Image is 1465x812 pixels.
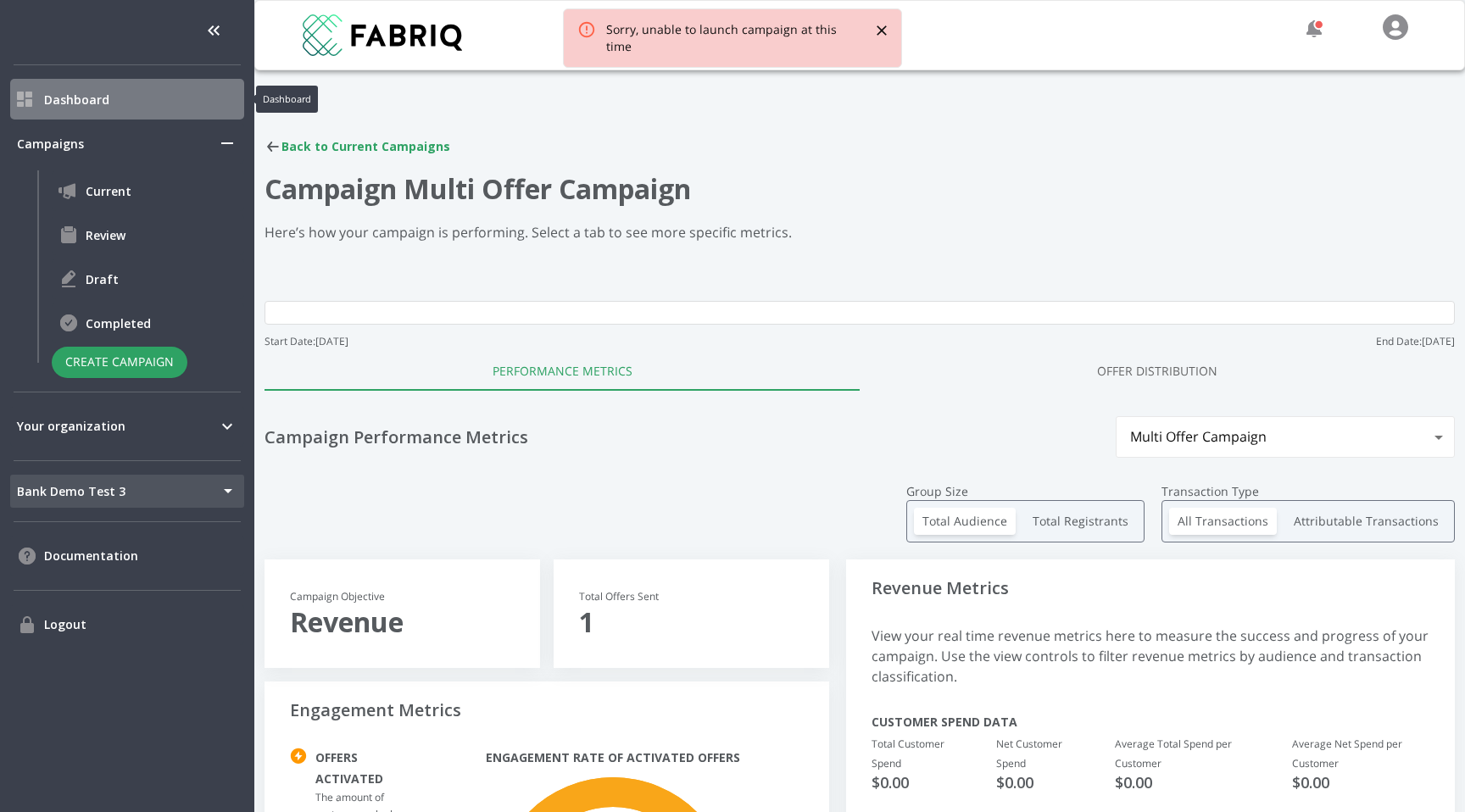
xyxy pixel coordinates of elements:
span: Total Customer Spend [872,737,944,770]
span: Completed [86,314,237,332]
h3: Campaign Performance Metrics [265,425,528,449]
span: Start Date: [DATE] [265,333,348,350]
div: Campaigns [10,123,244,164]
p: Group Size [906,483,1145,500]
li: Attributable Transactions [1285,508,1447,535]
li: All Transactions [1169,508,1277,535]
span: Review [86,226,237,244]
span: Average Net Spend per Customer [1292,737,1402,770]
span: Campaign Objective [290,588,515,605]
span: Bank Demo Test 3 [14,478,132,504]
span: Dashboard [44,91,237,108]
span: End Date: [DATE] [1376,333,1455,350]
div: Completed [52,303,244,343]
li: Total Registrants [1024,508,1137,535]
button: Close [869,18,894,43]
p: View your real time revenue metrics here to measure the success and progress of your campaign. Us... [872,626,1429,687]
span: Net Customer Spend [996,737,1062,770]
span: Customer spend data [872,712,1429,733]
h4: $0.00 [996,772,1081,793]
img: Draft icon [58,269,79,289]
div: Dashboard [256,86,318,113]
span: Current [86,182,237,200]
h4: $0.00 [1115,772,1258,793]
h4: $0.00 [872,772,962,793]
div: Dashboard [10,79,244,120]
span: Logout [44,615,237,633]
img: Completed icon [58,313,79,333]
h1: Campaign Multi Offer Campaign [265,172,792,206]
a: Offer Distribution [860,350,1455,391]
img: Review icon [58,225,79,245]
div: Your organization [10,406,244,447]
h3: Revenue Metrics [872,576,1429,600]
span: Total Offers Sent [579,588,804,605]
div: Logout [10,604,244,645]
img: Current icon [58,183,75,199]
h1: 1 [579,605,804,639]
div: Sorry, unable to launch campaign at this time [606,14,855,62]
span: Average Total Spend per Customer [1115,737,1232,770]
p: Transaction Type [1161,483,1455,500]
div: Bank Demo Test 3 [10,475,244,508]
img: c4700a173287171777222ce90930f477.svg [1383,14,1408,40]
span: Draft [86,270,237,288]
img: 287e80b90ca1b3de9ea1787867a4c0d2.svg [265,138,281,155]
div: Draft [52,259,244,299]
span: Documentation [44,547,237,565]
div: Current [52,170,244,211]
div: Multi Offer Campaign [1116,416,1455,458]
li: Total Audience [914,508,1016,535]
span: Offers Activated [315,748,422,789]
div: Here’s how your campaign is performing. Select a tab to see more specific metrics. [265,223,792,242]
span: Campaigns [17,135,217,153]
a: Performance Metrics [265,350,860,391]
span: Engagement Rate of Activated Offers [486,748,740,769]
div: Back to Current Campaigns [265,138,792,155]
img: Documentation icon [17,546,37,566]
h4: $0.00 [1292,772,1429,793]
div: Review [52,214,244,255]
button: Create Campaign [52,347,187,378]
img: Logout icon [17,615,37,635]
img: Dashboard icon [17,92,32,107]
h3: Engagement Metrics [290,698,804,722]
img: 690a4bf1e2961ad8821c8611aff8616b.svg [303,14,462,56]
h1: Revenue [290,605,515,639]
span: Your organization [17,417,217,435]
div: Documentation [10,536,244,576]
